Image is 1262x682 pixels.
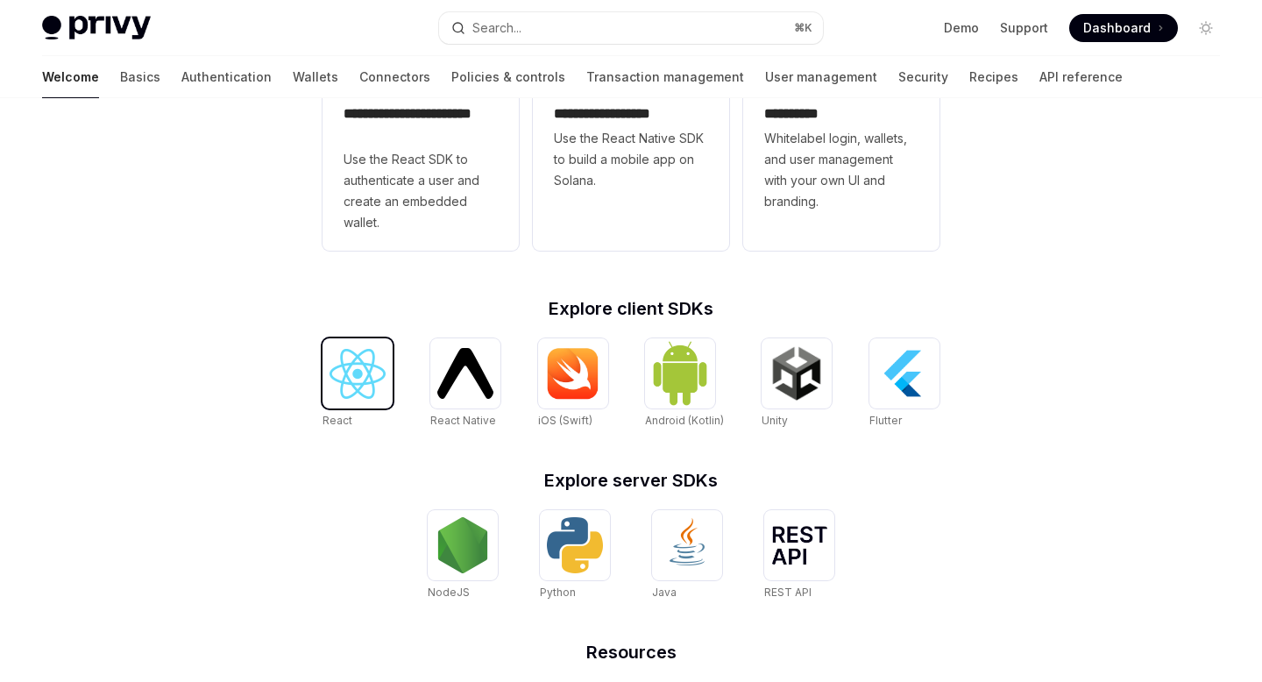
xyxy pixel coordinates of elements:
[765,56,877,98] a: User management
[769,345,825,401] img: Unity
[586,56,744,98] a: Transaction management
[293,56,338,98] a: Wallets
[944,19,979,37] a: Demo
[330,349,386,399] img: React
[1039,56,1123,98] a: API reference
[645,414,724,427] span: Android (Kotlin)
[435,517,491,573] img: NodeJS
[323,414,352,427] span: React
[120,56,160,98] a: Basics
[430,338,500,430] a: React NativeReact Native
[42,56,99,98] a: Welcome
[762,414,788,427] span: Unity
[538,338,608,430] a: iOS (Swift)iOS (Swift)
[430,414,496,427] span: React Native
[876,345,932,401] img: Flutter
[1069,14,1178,42] a: Dashboard
[743,51,939,251] a: **** *****Whitelabel login, wallets, and user management with your own UI and branding.
[323,472,939,489] h2: Explore server SDKs
[764,128,918,212] span: Whitelabel login, wallets, and user management with your own UI and branding.
[437,348,493,398] img: React Native
[652,510,722,601] a: JavaJava
[439,12,822,44] button: Search...⌘K
[540,586,576,599] span: Python
[533,51,729,251] a: **** **** **** ***Use the React Native SDK to build a mobile app on Solana.
[1083,19,1151,37] span: Dashboard
[764,586,812,599] span: REST API
[547,517,603,573] img: Python
[554,128,708,191] span: Use the React Native SDK to build a mobile app on Solana.
[323,643,939,661] h2: Resources
[545,347,601,400] img: iOS (Swift)
[652,586,677,599] span: Java
[451,56,565,98] a: Policies & controls
[764,510,834,601] a: REST APIREST API
[323,338,393,430] a: ReactReact
[1000,19,1048,37] a: Support
[762,338,832,430] a: UnityUnity
[428,510,498,601] a: NodeJSNodeJS
[359,56,430,98] a: Connectors
[344,149,498,233] span: Use the React SDK to authenticate a user and create an embedded wallet.
[652,340,708,406] img: Android (Kotlin)
[969,56,1018,98] a: Recipes
[869,338,939,430] a: FlutterFlutter
[794,21,812,35] span: ⌘ K
[323,300,939,317] h2: Explore client SDKs
[540,510,610,601] a: PythonPython
[869,414,902,427] span: Flutter
[472,18,521,39] div: Search...
[659,517,715,573] img: Java
[538,414,592,427] span: iOS (Swift)
[645,338,724,430] a: Android (Kotlin)Android (Kotlin)
[181,56,272,98] a: Authentication
[1192,14,1220,42] button: Toggle dark mode
[898,56,948,98] a: Security
[428,586,470,599] span: NodeJS
[42,16,151,40] img: light logo
[771,526,827,565] img: REST API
